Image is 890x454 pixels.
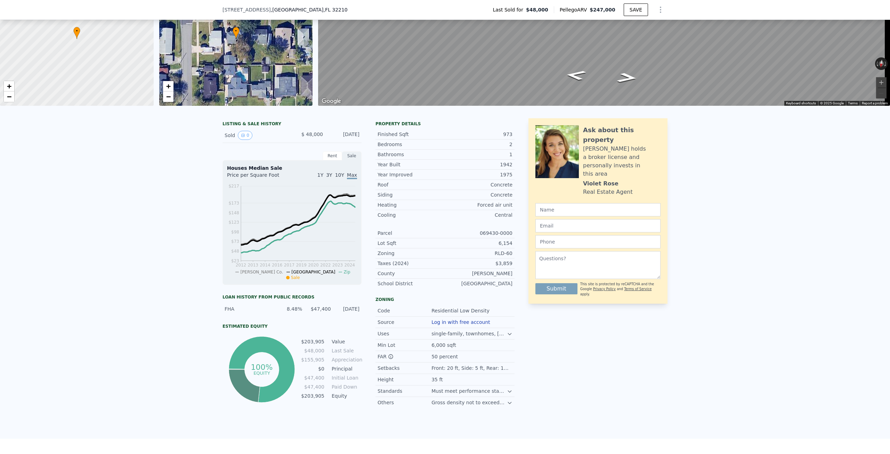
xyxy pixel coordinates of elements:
div: Bedrooms [378,141,445,148]
div: Concrete [445,191,512,198]
div: Taxes (2024) [378,260,445,267]
td: $47,400 [301,383,325,391]
span: , [GEOGRAPHIC_DATA] [271,6,348,13]
img: Google [320,97,343,106]
span: $ 48,000 [301,132,323,137]
tspan: 2019 [296,263,307,268]
span: $247,000 [590,7,615,13]
div: $3,859 [445,260,512,267]
button: Keyboard shortcuts [786,101,816,106]
div: Year Improved [378,171,445,178]
div: 973 [445,131,512,138]
button: Reset the view [878,57,885,70]
tspan: 2014 [260,263,270,268]
button: Rotate clockwise [884,57,888,70]
button: View historical data [238,131,252,140]
span: , FL 32210 [323,7,347,13]
a: Open this area in Google Maps (opens a new window) [320,97,343,106]
div: Zoning [378,250,445,257]
a: Zoom out [4,91,14,102]
tspan: $23 [231,258,239,263]
tspan: $123 [228,220,239,225]
div: Must meet performance standards in Part 4 [431,388,507,395]
div: Real Estate Agent [583,188,633,196]
span: Last Sold for [493,6,526,13]
tspan: 2016 [272,263,283,268]
div: Violet Rose [583,180,618,188]
tspan: 2013 [248,263,258,268]
tspan: equity [253,370,270,375]
a: Privacy Policy [593,287,616,291]
tspan: $98 [231,230,239,234]
div: [PERSON_NAME] [445,270,512,277]
div: [DATE] [335,305,359,312]
div: 6,000 sqft [431,342,458,349]
td: Appreciation [330,356,362,364]
div: Siding [378,191,445,198]
tspan: $148 [228,210,239,215]
tspan: 2020 [308,263,319,268]
div: 50 percent [431,353,459,360]
tspan: 2017 [284,263,295,268]
span: Sale [291,275,300,280]
td: Paid Down [330,383,362,391]
td: Last Sale [330,347,362,355]
td: Principal [330,365,362,373]
div: Houses Median Sale [227,165,357,172]
div: • [233,27,240,39]
div: Roof [378,181,445,188]
span: • [233,28,240,34]
tspan: 2023 [332,263,343,268]
span: [PERSON_NAME] Co. [240,270,283,274]
tspan: $217 [228,184,239,189]
div: Height [378,376,431,383]
div: Rent [323,151,342,160]
div: • [73,27,80,39]
button: Rotate counterclockwise [875,57,879,70]
div: $47,400 [306,305,331,312]
div: Price per Square Foot [227,172,292,183]
span: Pellego ARV [560,6,590,13]
input: Email [535,219,661,232]
td: $48,000 [301,347,325,355]
tspan: $73 [231,239,239,244]
div: Lot Sqft [378,240,445,247]
div: Finished Sqft [378,131,445,138]
path: Go West, Marquette Ave [608,71,646,85]
div: 8.48% [278,305,302,312]
td: $203,905 [301,392,325,400]
div: Estimated Equity [222,324,362,329]
div: Code [378,307,431,314]
div: 2 [445,141,512,148]
div: Cooling [378,212,445,218]
button: SAVE [624,3,648,16]
div: County [378,270,445,277]
td: $47,400 [301,374,325,382]
div: Residential Low Density [431,307,491,314]
div: [GEOGRAPHIC_DATA] [445,280,512,287]
span: + [7,82,11,90]
button: Submit [535,283,577,294]
div: Year Built [378,161,445,168]
span: Zip [343,270,350,274]
div: School District [378,280,445,287]
div: Property details [375,121,515,127]
a: Zoom in [4,81,14,91]
div: FAR [378,353,431,360]
div: Ask about this property [583,125,661,145]
div: 6,154 [445,240,512,247]
div: RLD-60 [445,250,512,257]
tspan: 2012 [236,263,246,268]
div: Source [378,319,431,326]
div: Zoning [375,297,515,302]
span: − [7,92,11,101]
button: Zoom out [876,88,887,98]
div: Forced air unit [445,201,512,208]
span: 10Y [335,172,344,178]
a: Zoom in [163,81,173,91]
tspan: $173 [228,201,239,206]
span: Max [347,172,357,179]
div: FHA [225,305,274,312]
span: © 2025 Google [820,101,844,105]
div: Standards [378,388,431,395]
